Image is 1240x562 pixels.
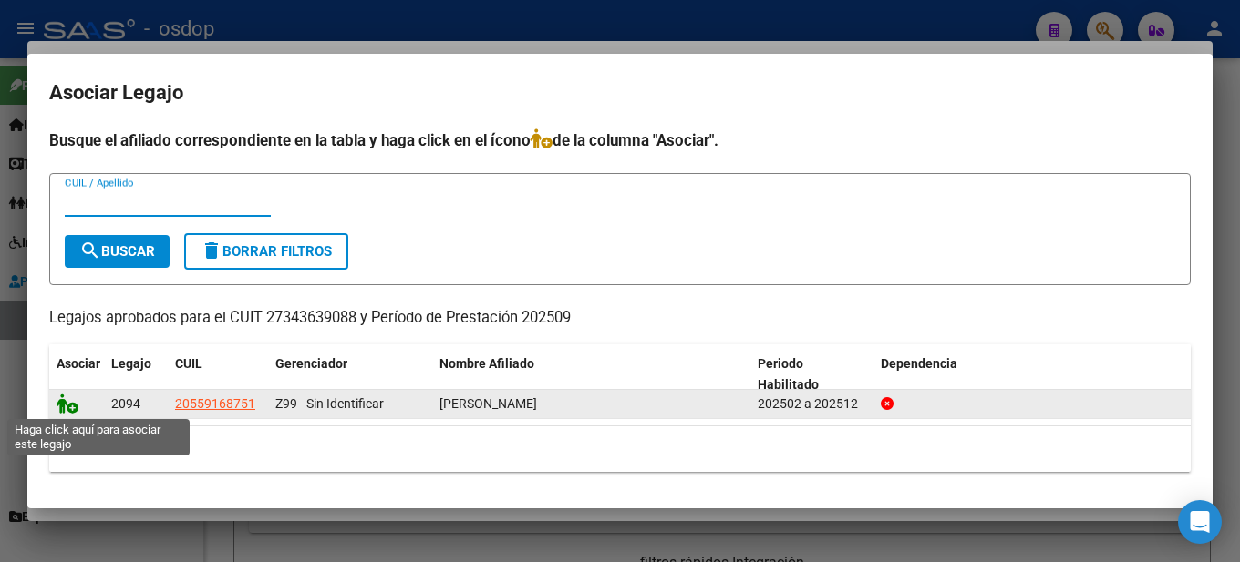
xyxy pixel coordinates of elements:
button: Borrar Filtros [184,233,348,270]
datatable-header-cell: Gerenciador [268,344,432,404]
mat-icon: search [79,240,101,261]
span: Z99 - Sin Identificar [275,396,384,411]
span: VERA CHAMORRO ELIAS NEHUEN [439,396,537,411]
h2: Asociar Legajo [49,76,1191,110]
button: Buscar [65,235,170,268]
span: Legajo [111,356,151,371]
datatable-header-cell: Periodo Habilitado [750,344,873,404]
div: 202502 a 202512 [758,393,866,414]
h4: Busque el afiliado correspondiente en la tabla y haga click en el ícono de la columna "Asociar". [49,128,1191,152]
span: Dependencia [881,356,957,371]
datatable-header-cell: Dependencia [873,344,1192,404]
span: Nombre Afiliado [439,356,534,371]
datatable-header-cell: Asociar [49,344,104,404]
div: Open Intercom Messenger [1178,500,1222,544]
span: Periodo Habilitado [758,356,819,392]
mat-icon: delete [201,240,222,261]
span: Buscar [79,243,155,260]
span: 2094 [111,396,140,411]
p: Legajos aprobados para el CUIT 27343639088 y Período de Prestación 202509 [49,307,1191,330]
datatable-header-cell: CUIL [168,344,268,404]
datatable-header-cell: Legajo [104,344,168,404]
span: 20559168751 [175,396,255,411]
span: Gerenciador [275,356,347,371]
div: 1 registros [49,426,1191,472]
datatable-header-cell: Nombre Afiliado [432,344,750,404]
span: Asociar [57,356,100,371]
span: Borrar Filtros [201,243,332,260]
span: CUIL [175,356,202,371]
